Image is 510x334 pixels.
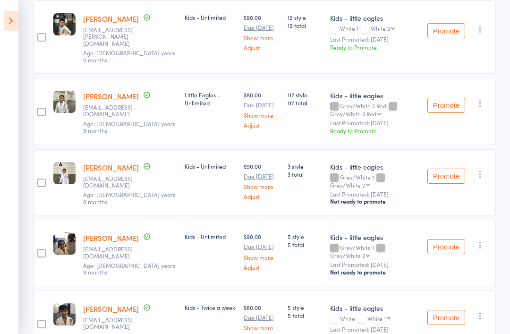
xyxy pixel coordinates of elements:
small: Due [DATE] [244,173,280,180]
div: Ready to Promote [330,127,420,135]
a: Show more [244,325,280,331]
a: [PERSON_NAME] [83,163,139,172]
div: $80.00 [244,91,280,128]
a: [PERSON_NAME] [83,233,139,243]
img: image1756792750.png [53,303,76,325]
span: Age: [DEMOGRAPHIC_DATA] years 8 months [83,190,175,205]
div: $90.00 [244,162,280,199]
div: Grey/White 1 [330,174,420,188]
div: White 1 [367,315,386,321]
div: Grey/White 3 Red [330,111,376,117]
div: Ready to Promote [330,43,420,51]
div: White 1 [330,25,420,33]
div: Kids - Twice a week [185,303,237,311]
small: Due [DATE] [244,314,280,321]
span: 3 style [288,162,323,170]
small: dj_bobo05@mail.ru [83,246,144,259]
span: 5 total [288,311,323,319]
div: Kids - little eagles [330,91,420,100]
a: [PERSON_NAME] [83,14,139,24]
img: image1730353442.png [53,162,76,184]
small: Due [DATE] [244,102,280,108]
small: Last Promoted: [DATE] [330,261,420,268]
div: Kids - Unlimited [185,13,237,21]
span: 3 total [288,170,323,178]
button: Promote [427,23,465,38]
div: Grey/White 2 [330,182,365,188]
div: $90.00 [244,232,280,270]
a: [PERSON_NAME] [83,91,139,101]
span: Age: [DEMOGRAPHIC_DATA] years 9 months [83,120,175,134]
span: 5 style [288,232,323,240]
a: [PERSON_NAME] [83,304,139,314]
span: 117 total [288,99,323,107]
img: image1729486760.png [53,232,76,255]
div: Kids - Unlimited [185,162,237,170]
button: Promote [427,239,465,254]
div: Not ready to promote [330,268,420,276]
span: Age: [DEMOGRAPHIC_DATA] years 0 months [83,49,175,63]
div: White 2 [371,25,390,31]
img: image1754643431.png [53,13,76,35]
span: 5 total [288,240,323,248]
div: Kids - little eagles [330,232,420,242]
div: Kids - Unlimited [185,232,237,240]
span: Age: [DEMOGRAPHIC_DATA] years 9 months [83,261,175,276]
a: Show more [244,112,280,118]
a: Show more [244,34,280,41]
button: Promote [427,310,465,325]
div: $90.00 [244,13,280,51]
span: 117 style [288,91,323,99]
button: Promote [427,98,465,113]
span: 5 style [288,303,323,311]
div: Grey/White 2 Red [330,103,420,117]
div: White [330,315,420,323]
small: Last Promoted: [DATE] [330,36,420,43]
small: Due [DATE] [244,243,280,250]
div: Little Eagles - Unlimited [185,91,237,107]
small: Last Promoted: [DATE] [330,120,420,126]
a: Show more [244,254,280,260]
small: Due [DATE] [244,24,280,31]
a: Adjust [244,264,280,270]
a: Adjust [244,44,280,51]
small: d_sawires@hotmail.com [83,317,144,330]
small: dj_bobo05@mail.ru [83,175,144,189]
div: Not ready to promote [330,197,420,205]
a: Show more [244,183,280,189]
small: chi@ctngroup.com.au [83,104,144,118]
div: Kids - little eagles [330,303,420,313]
small: chitan.nguyen@hotmail.com [83,26,144,47]
div: Kids - little eagles [330,162,420,171]
div: Kids - little eagles [330,13,420,23]
button: Promote [427,169,465,184]
div: Grey/White 1 [330,244,420,258]
span: 19 style [288,13,323,21]
small: Last Promoted: [DATE] [330,326,420,333]
span: 19 total [288,21,323,29]
div: Grey/White 2 [330,252,365,258]
a: Adjust [244,122,280,128]
small: Last Promoted: [DATE] [330,191,420,197]
a: Adjust [244,193,280,199]
img: image1705394875.png [53,91,76,113]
